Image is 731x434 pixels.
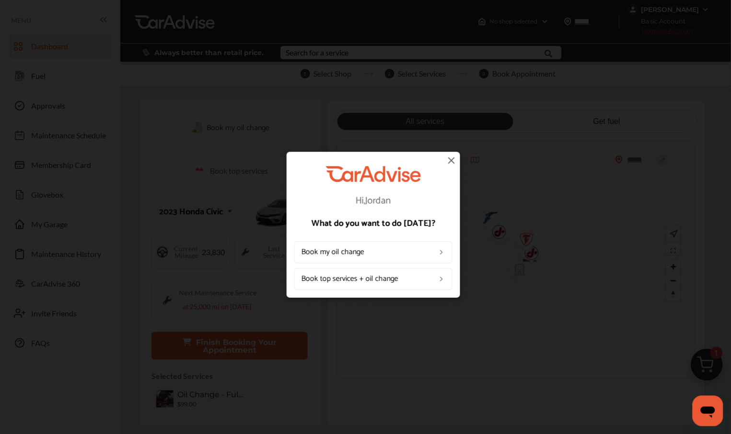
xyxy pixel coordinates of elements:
p: Hi, Jordan [294,196,453,206]
a: Book my oil change [294,241,453,263]
img: left_arrow_icon.0f472efe.svg [438,248,445,256]
iframe: Button to launch messaging window [693,396,723,426]
img: left_arrow_icon.0f472efe.svg [438,275,445,283]
img: close-icon.a004319c.svg [446,155,457,166]
p: What do you want to do [DATE]? [294,219,453,228]
a: Book top services + oil change [294,268,453,290]
img: CarAdvise Logo [326,166,421,182]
